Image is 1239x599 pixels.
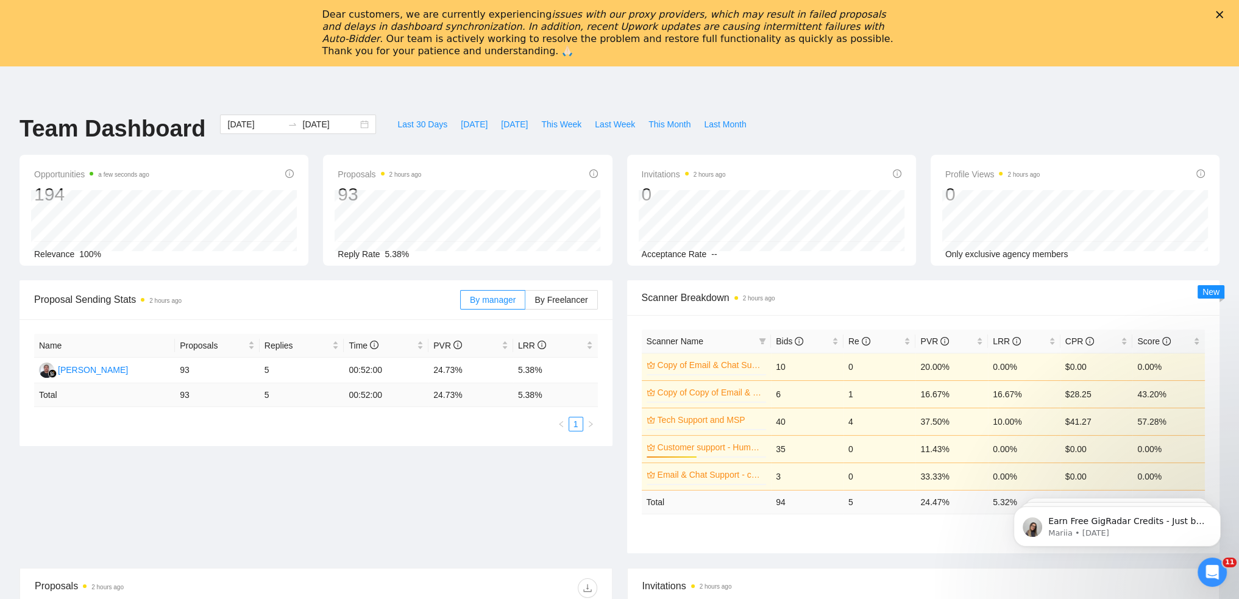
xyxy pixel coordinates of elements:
[915,463,988,490] td: 33.33%
[915,490,988,514] td: 24.47 %
[338,183,421,206] div: 93
[843,408,916,435] td: 4
[915,408,988,435] td: 37.50%
[1012,337,1021,346] span: info-circle
[98,171,149,178] time: a few seconds ago
[915,380,988,408] td: 16.67%
[776,336,803,346] span: Bids
[642,490,772,514] td: Total
[771,463,843,490] td: 3
[583,417,598,431] button: right
[175,383,260,407] td: 93
[397,118,447,131] span: Last 30 Days
[843,490,916,514] td: 5
[260,358,344,383] td: 5
[711,249,717,259] span: --
[988,380,1060,408] td: 16.67%
[642,578,1205,594] span: Invitations
[554,417,569,431] button: left
[433,341,462,350] span: PVR
[513,358,598,383] td: 5.38%
[945,249,1068,259] span: Only exclusive agency members
[494,115,534,134] button: [DATE]
[34,383,175,407] td: Total
[700,583,732,590] time: 2 hours ago
[642,290,1205,305] span: Scanner Breakdown
[1085,337,1094,346] span: info-circle
[647,443,655,452] span: crown
[1196,169,1205,178] span: info-circle
[39,363,54,378] img: RS
[988,353,1060,380] td: 0.00%
[501,118,528,131] span: [DATE]
[1132,353,1205,380] td: 0.00%
[180,339,246,352] span: Proposals
[34,183,149,206] div: 194
[20,115,205,143] h1: Team Dashboard
[697,115,753,134] button: Last Month
[642,167,726,182] span: Invitations
[175,358,260,383] td: 93
[79,249,101,259] span: 100%
[988,463,1060,490] td: 0.00%
[759,338,766,345] span: filter
[578,578,597,598] button: download
[1060,435,1133,463] td: $0.00
[454,115,494,134] button: [DATE]
[35,578,316,598] div: Proposals
[344,358,428,383] td: 00:52:00
[988,435,1060,463] td: 0.00%
[34,249,74,259] span: Relevance
[534,115,588,134] button: This Week
[34,167,149,182] span: Opportunities
[322,9,898,57] div: Dear customers, we are currently experiencing . Our team is actively working to resolve the probl...
[647,416,655,424] span: crown
[648,118,691,131] span: This Month
[344,383,428,407] td: 00:52:00
[945,167,1040,182] span: Profile Views
[470,295,516,305] span: By manager
[34,334,175,358] th: Name
[554,417,569,431] li: Previous Page
[642,249,707,259] span: Acceptance Rate
[428,358,513,383] td: 24.73%
[995,481,1239,566] iframe: Intercom notifications message
[338,167,421,182] span: Proposals
[1065,336,1094,346] span: CPR
[795,337,803,346] span: info-circle
[349,341,378,350] span: Time
[453,341,462,349] span: info-circle
[647,361,655,369] span: crown
[993,336,1021,346] span: LRR
[771,380,843,408] td: 6
[1060,408,1133,435] td: $41.27
[658,413,764,427] a: Tech Support and MSP
[1132,435,1205,463] td: 0.00%
[428,383,513,407] td: 24.73 %
[893,169,901,178] span: info-circle
[370,341,378,349] span: info-circle
[322,9,886,44] i: issues with our proxy providers, which may result in failed proposals and delays in dashboard syn...
[1223,558,1237,567] span: 11
[338,249,380,259] span: Reply Rate
[578,583,597,593] span: download
[538,341,546,349] span: info-circle
[1198,558,1227,587] iframe: Intercom live chat
[175,334,260,358] th: Proposals
[288,119,297,129] span: to
[149,297,182,304] time: 2 hours ago
[658,441,764,454] a: Customer support - Humayun
[704,118,746,131] span: Last Month
[988,490,1060,514] td: 5.32 %
[589,169,598,178] span: info-circle
[843,463,916,490] td: 0
[1060,353,1133,380] td: $0.00
[915,353,988,380] td: 20.00%
[588,115,642,134] button: Last Week
[260,383,344,407] td: 5
[227,118,283,131] input: Start date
